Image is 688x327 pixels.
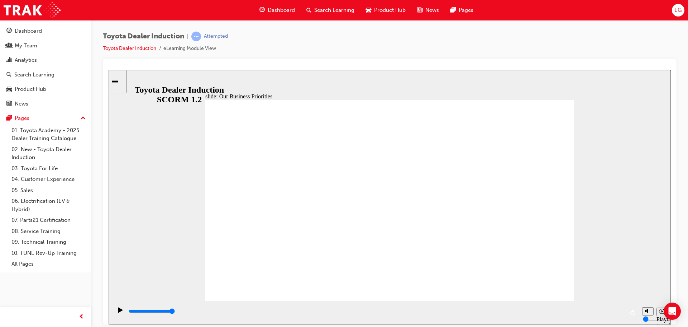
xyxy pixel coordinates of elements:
span: guage-icon [259,6,265,15]
a: 01. Toyota Academy - 2025 Dealer Training Catalogue [9,125,89,144]
button: EG [672,4,684,17]
div: Dashboard [15,27,42,35]
a: Analytics [3,53,89,67]
span: search-icon [6,72,11,78]
a: guage-iconDashboard [254,3,301,18]
span: Dashboard [268,6,295,14]
button: Pages [3,112,89,125]
a: pages-iconPages [445,3,479,18]
div: Product Hub [15,85,46,93]
a: car-iconProduct Hub [360,3,411,18]
a: News [3,97,89,111]
a: 06. Electrification (EV & Hybrid) [9,196,89,215]
span: Product Hub [374,6,406,14]
button: Play (Ctrl+Alt+P) [4,237,16,249]
a: Toyota Dealer Induction [103,45,156,51]
span: pages-icon [6,115,12,122]
span: guage-icon [6,28,12,34]
a: 07. Parts21 Certification [9,215,89,226]
a: 02. New - Toyota Dealer Induction [9,144,89,163]
a: 03. Toyota For Life [9,163,89,174]
span: chart-icon [6,57,12,64]
div: misc controls [530,231,559,254]
a: All Pages [9,258,89,270]
a: 10. TUNE Rev-Up Training [9,248,89,259]
span: news-icon [417,6,422,15]
span: | [187,32,188,41]
div: Analytics [15,56,37,64]
button: DashboardMy TeamAnalyticsSearch LearningProduct HubNews [3,23,89,112]
input: slide progress [20,238,66,244]
input: volume [534,246,580,252]
span: up-icon [81,114,86,123]
span: search-icon [306,6,311,15]
div: Open Intercom Messenger [664,303,681,320]
span: EG [674,6,682,14]
li: eLearning Module View [163,45,216,53]
img: Trak [4,2,61,18]
button: Unmute (Ctrl+Alt+M) [534,237,545,246]
a: 09. Technical Training [9,237,89,248]
span: Toyota Dealer Induction [103,32,184,41]
div: Playback Speed [548,246,559,259]
a: search-iconSearch Learning [301,3,360,18]
span: Pages [459,6,473,14]
div: Search Learning [14,71,54,79]
a: Dashboard [3,24,89,38]
div: News [15,100,28,108]
span: car-icon [6,86,12,93]
a: news-iconNews [411,3,445,18]
div: Pages [15,114,29,122]
button: Playback speed [548,238,559,246]
span: car-icon [366,6,371,15]
a: Product Hub [3,83,89,96]
a: 04. Customer Experience [9,174,89,185]
div: Attempted [204,33,228,40]
span: learningRecordVerb_ATTEMPT-icon [191,32,201,41]
button: Replay (Ctrl+Alt+R) [519,238,530,248]
span: people-icon [6,43,12,49]
a: 08. Service Training [9,226,89,237]
span: Search Learning [314,6,354,14]
div: playback controls [4,231,530,254]
a: 05. Sales [9,185,89,196]
span: News [425,6,439,14]
span: pages-icon [450,6,456,15]
a: Search Learning [3,68,89,81]
span: news-icon [6,101,12,107]
div: My Team [15,42,37,50]
span: prev-icon [79,313,84,322]
a: My Team [3,39,89,52]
